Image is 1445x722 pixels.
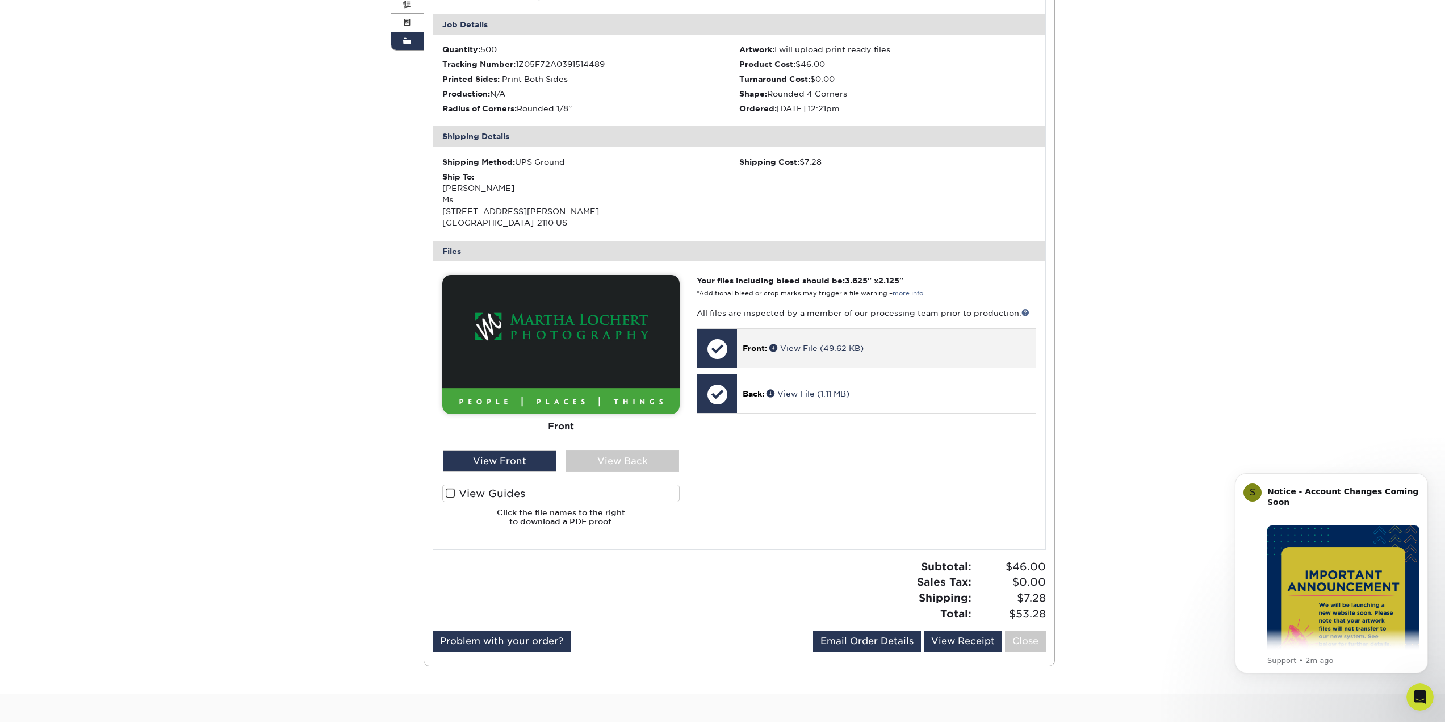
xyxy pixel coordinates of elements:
[697,290,923,297] small: *Additional bleed or crop marks may trigger a file warning –
[975,559,1046,575] span: $46.00
[502,74,568,84] span: Print Both Sides
[739,89,767,98] strong: Shape:
[739,156,1036,168] div: $7.28
[917,575,971,588] strong: Sales Tax:
[1005,631,1046,652] a: Close
[813,631,921,652] a: Email Order Details
[1406,683,1434,711] iframe: Intercom live chat
[442,44,739,55] li: 500
[845,276,868,285] span: 3.625
[878,276,899,285] span: 2.125
[739,74,810,84] strong: Turnaround Cost:
[739,60,795,69] strong: Product Cost:
[433,14,1045,35] div: Job Details
[3,687,97,718] iframe: Google Customer Reviews
[697,276,903,285] strong: Your files including bleed should be: " x "
[442,60,516,69] strong: Tracking Number:
[516,60,605,69] span: 1Z05F72A0391514489
[443,450,556,472] div: View Front
[1218,456,1445,691] iframe: Intercom notifications message
[442,157,515,166] strong: Shipping Method:
[739,45,774,54] strong: Artwork:
[442,89,490,98] strong: Production:
[921,560,971,573] strong: Subtotal:
[739,104,777,113] strong: Ordered:
[975,574,1046,590] span: $0.00
[442,88,739,99] li: N/A
[442,103,739,114] li: Rounded 1/8"
[433,241,1045,261] div: Files
[743,344,767,353] span: Front:
[442,156,739,168] div: UPS Ground
[442,172,474,181] strong: Ship To:
[566,450,679,472] div: View Back
[433,126,1045,147] div: Shipping Details
[767,389,849,398] a: View File (1.11 MB)
[739,59,1036,70] li: $46.00
[975,590,1046,606] span: $7.28
[919,591,971,604] strong: Shipping:
[975,606,1046,622] span: $53.28
[442,74,500,84] strong: Printed Sides:
[739,103,1036,114] li: [DATE] 12:21pm
[739,44,1036,55] li: I will upload print ready files.
[739,73,1036,85] li: $0.00
[442,45,480,54] strong: Quantity:
[743,389,764,398] span: Back:
[442,414,680,439] div: Front
[433,631,571,652] a: Problem with your order?
[442,508,680,536] h6: Click the file names to the right to download a PDF proof.
[924,631,1002,652] a: View Receipt
[442,485,680,502] label: View Guides
[739,157,799,166] strong: Shipping Cost:
[442,171,739,229] div: [PERSON_NAME] Ms. [STREET_ADDRESS][PERSON_NAME] [GEOGRAPHIC_DATA]-2110 US
[442,104,517,113] strong: Radius of Corners:
[940,607,971,620] strong: Total:
[697,307,1036,319] p: All files are inspected by a member of our processing team prior to production.
[893,290,923,297] a: more info
[739,88,1036,99] li: Rounded 4 Corners
[769,344,864,353] a: View File (49.62 KB)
